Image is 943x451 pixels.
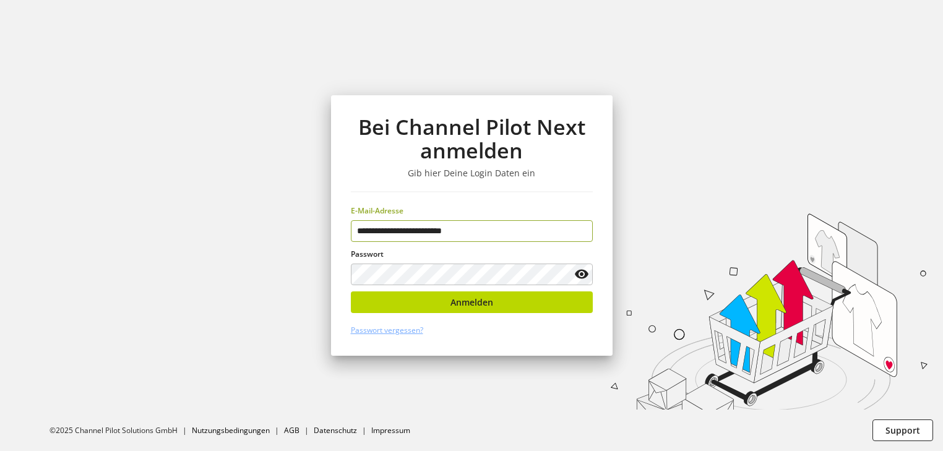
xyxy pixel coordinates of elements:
[351,249,384,259] span: Passwort
[872,419,933,441] button: Support
[450,296,493,309] span: Anmelden
[351,291,593,313] button: Anmelden
[885,424,920,437] span: Support
[284,425,299,436] a: AGB
[351,205,403,216] span: E-Mail-Adresse
[371,425,410,436] a: Impressum
[351,115,593,163] h1: Bei Channel Pilot Next anmelden
[351,325,423,335] a: Passwort vergessen?
[314,425,357,436] a: Datenschutz
[351,168,593,179] h3: Gib hier Deine Login Daten ein
[192,425,270,436] a: Nutzungsbedingungen
[50,425,192,436] li: ©2025 Channel Pilot Solutions GmbH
